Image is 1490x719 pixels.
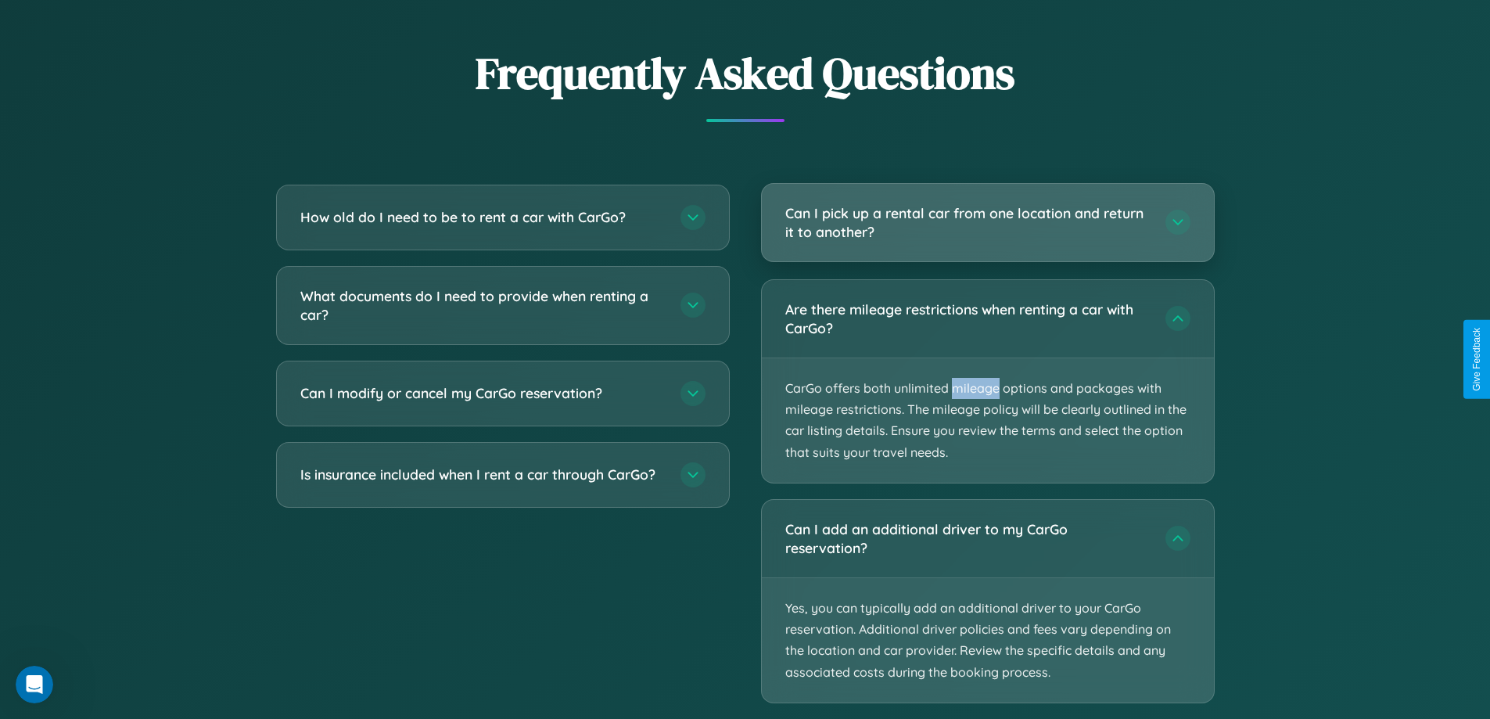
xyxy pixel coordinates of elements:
p: CarGo offers both unlimited mileage options and packages with mileage restrictions. The mileage p... [762,358,1214,483]
h2: Frequently Asked Questions [276,43,1215,103]
h3: Can I pick up a rental car from one location and return it to another? [785,203,1150,242]
p: Yes, you can typically add an additional driver to your CarGo reservation. Additional driver poli... [762,578,1214,703]
div: Give Feedback [1471,328,1482,391]
h3: Can I add an additional driver to my CarGo reservation? [785,519,1150,558]
h3: Is insurance included when I rent a car through CarGo? [300,465,665,484]
h3: Are there mileage restrictions when renting a car with CarGo? [785,300,1150,338]
h3: Can I modify or cancel my CarGo reservation? [300,383,665,403]
h3: How old do I need to be to rent a car with CarGo? [300,207,665,227]
h3: What documents do I need to provide when renting a car? [300,286,665,325]
iframe: Intercom live chat [16,666,53,703]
